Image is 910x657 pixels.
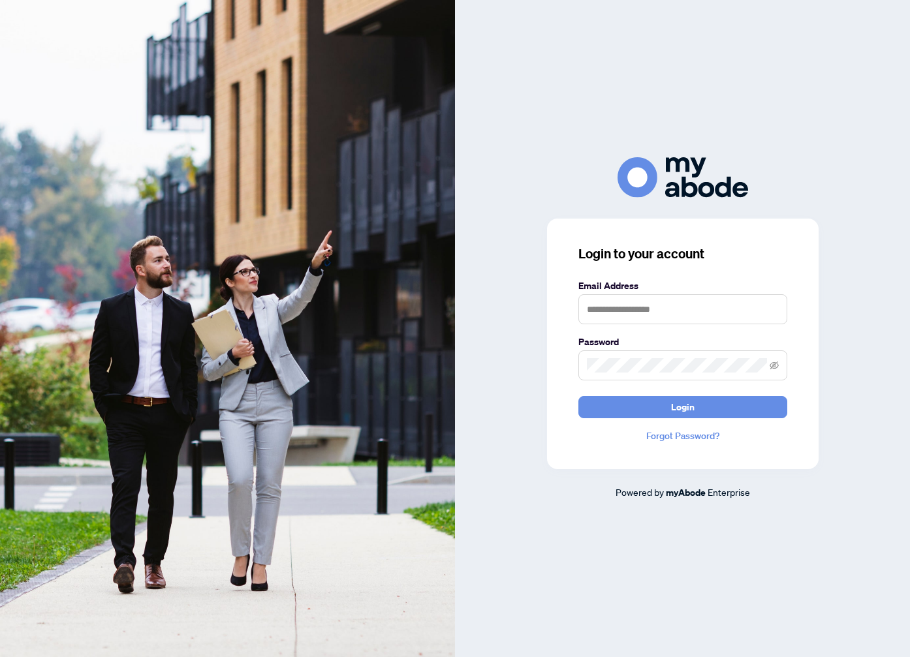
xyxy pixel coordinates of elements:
a: myAbode [666,485,706,500]
a: Forgot Password? [578,429,787,443]
span: eye-invisible [770,361,779,370]
span: Powered by [616,486,664,498]
span: Enterprise [708,486,750,498]
img: ma-logo [618,157,748,197]
label: Password [578,335,787,349]
label: Email Address [578,279,787,293]
h3: Login to your account [578,245,787,263]
button: Login [578,396,787,418]
span: Login [671,397,695,418]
